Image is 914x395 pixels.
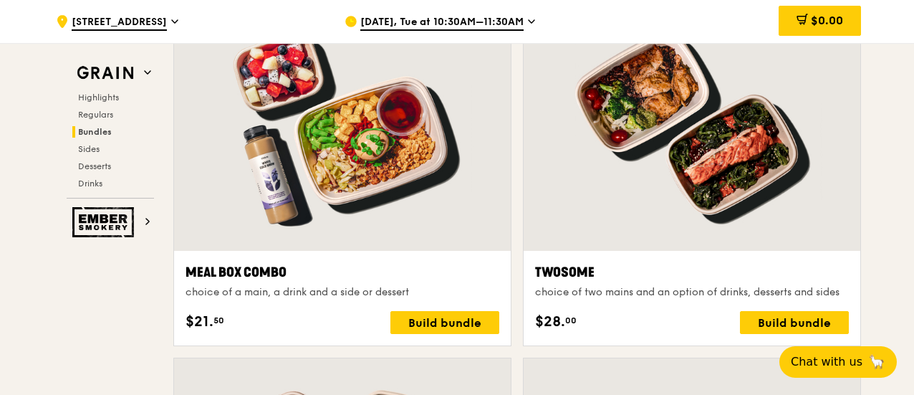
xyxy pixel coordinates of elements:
[811,14,843,27] span: $0.00
[72,207,138,237] img: Ember Smokery web logo
[791,353,862,371] span: Chat with us
[78,92,119,103] span: Highlights
[78,110,113,120] span: Regulars
[535,311,565,333] span: $28.
[740,311,849,334] div: Build bundle
[78,144,100,154] span: Sides
[186,311,213,333] span: $21.
[78,179,102,189] span: Drinks
[360,15,524,31] span: [DATE], Tue at 10:30AM–11:30AM
[78,127,112,137] span: Bundles
[72,60,138,86] img: Grain web logo
[565,315,577,326] span: 00
[78,161,111,171] span: Desserts
[186,262,499,282] div: Meal Box Combo
[72,15,167,31] span: [STREET_ADDRESS]
[535,285,849,300] div: choice of two mains and an option of drinks, desserts and sides
[535,262,849,282] div: Twosome
[213,315,224,326] span: 50
[390,311,499,334] div: Build bundle
[868,353,885,371] span: 🦙
[186,285,499,300] div: choice of a main, a drink and a side or dessert
[779,346,897,378] button: Chat with us🦙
